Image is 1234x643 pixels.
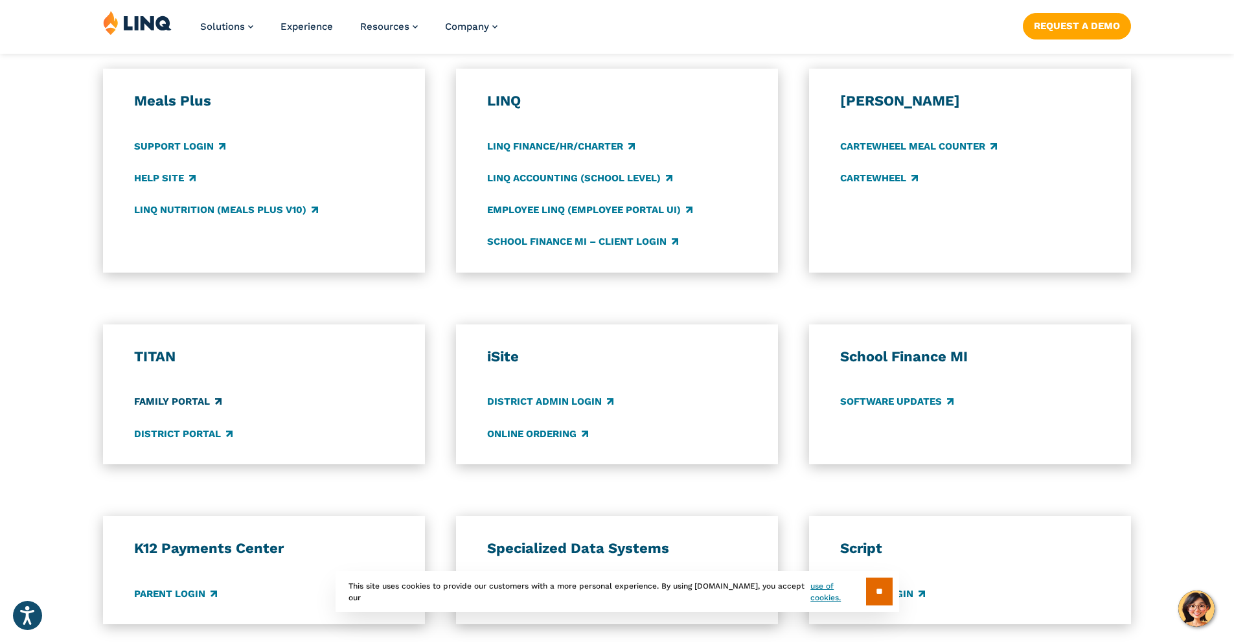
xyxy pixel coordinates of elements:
[487,234,678,249] a: School Finance MI – Client Login
[840,171,918,185] a: CARTEWHEEL
[445,21,497,32] a: Company
[134,171,196,185] a: Help Site
[360,21,409,32] span: Resources
[487,395,613,409] a: District Admin Login
[487,348,748,366] h3: iSite
[840,348,1101,366] h3: School Finance MI
[134,427,233,441] a: District Portal
[134,539,394,558] h3: K12 Payments Center
[134,203,318,217] a: LINQ Nutrition (Meals Plus v10)
[134,395,222,409] a: Family Portal
[810,580,865,604] a: use of cookies.
[487,539,748,558] h3: Specialized Data Systems
[1178,591,1215,627] button: Hello, have a question? Let’s chat.
[103,10,172,35] img: LINQ | K‑12 Software
[134,587,217,601] a: Parent Login
[200,10,497,53] nav: Primary Navigation
[840,92,1101,110] h3: [PERSON_NAME]
[134,348,394,366] h3: TITAN
[445,21,489,32] span: Company
[840,539,1101,558] h3: Script
[280,21,333,32] a: Experience
[134,92,394,110] h3: Meals Plus
[200,21,245,32] span: Solutions
[200,21,253,32] a: Solutions
[840,139,997,153] a: CARTEWHEEL Meal Counter
[487,203,692,217] a: Employee LINQ (Employee Portal UI)
[360,21,418,32] a: Resources
[134,139,225,153] a: Support Login
[336,571,899,612] div: This site uses cookies to provide our customers with a more personal experience. By using [DOMAIN...
[1023,13,1131,39] a: Request a Demo
[487,427,588,441] a: Online Ordering
[487,171,672,185] a: LINQ Accounting (school level)
[487,92,748,110] h3: LINQ
[1023,10,1131,39] nav: Button Navigation
[487,139,635,153] a: LINQ Finance/HR/Charter
[840,395,954,409] a: Software Updates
